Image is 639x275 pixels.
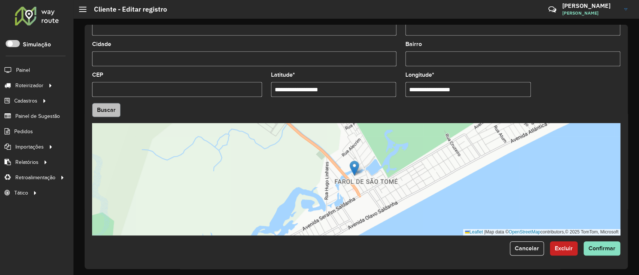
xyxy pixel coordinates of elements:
a: OpenStreetMap [509,229,541,235]
label: Bairro [405,40,422,49]
span: [PERSON_NAME] [562,10,618,16]
label: Simulação [23,40,51,49]
button: Excluir [550,241,578,256]
span: Painel [16,66,30,74]
span: Roteirizador [15,82,43,89]
span: Excluir [555,245,573,251]
label: Cidade [92,40,111,49]
span: Relatórios [15,158,39,166]
button: Confirmar [584,241,620,256]
span: Confirmar [588,245,615,251]
img: Marker [350,161,359,176]
span: Retroalimentação [15,174,55,181]
span: Painel de Sugestão [15,112,60,120]
label: CEP [92,70,103,79]
span: Tático [14,189,28,197]
span: Pedidos [14,128,33,135]
label: Longitude [405,70,434,79]
label: Latitude [271,70,295,79]
span: | [484,229,485,235]
h3: [PERSON_NAME] [562,2,618,9]
button: Cancelar [510,241,544,256]
span: Importações [15,143,44,151]
h2: Cliente - Editar registro [86,5,167,13]
button: Buscar [92,103,121,117]
span: Cadastros [14,97,37,105]
a: Leaflet [465,229,483,235]
a: Contato Rápido [544,1,560,18]
div: Map data © contributors,© 2025 TomTom, Microsoft [463,229,620,235]
span: Cancelar [515,245,539,251]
